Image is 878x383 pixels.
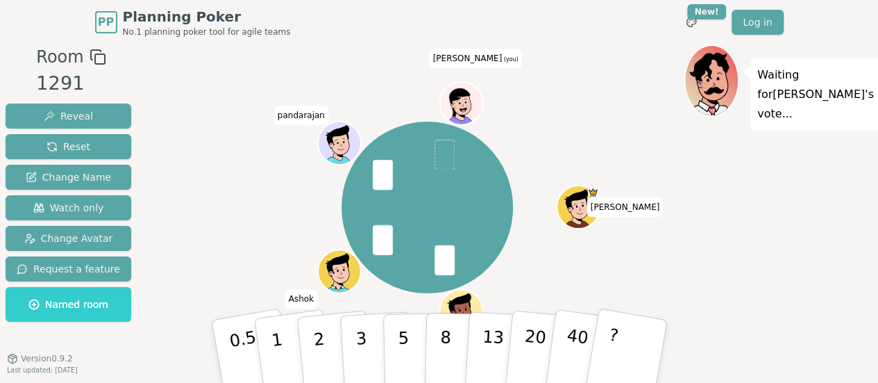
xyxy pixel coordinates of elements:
a: PPPlanning PokerNo.1 planning poker tool for agile teams [95,7,291,38]
span: Watch only [33,201,104,215]
span: Click to change your name [429,49,521,69]
p: Waiting for [PERSON_NAME] 's vote... [757,65,874,124]
button: Reset [6,134,131,159]
button: Version0.9.2 [7,353,73,364]
div: New! [687,4,727,19]
button: Reveal [6,104,131,129]
button: New! [679,10,704,35]
span: Reset [47,140,90,154]
span: Click to change your name [587,197,664,217]
button: Named room [6,287,131,322]
span: PP [98,14,114,31]
span: Request a feature [17,262,120,276]
a: Log in [732,10,783,35]
button: Change Avatar [6,226,131,251]
span: Room [36,44,83,70]
span: No.1 planning poker tool for agile teams [123,26,291,38]
span: Change Avatar [24,231,113,245]
span: Last updated: [DATE] [7,366,78,374]
button: Click to change your avatar [441,83,481,124]
span: Click to change your name [274,106,328,125]
span: Change Name [26,170,111,184]
span: Named room [28,298,108,311]
span: Click to change your name [285,289,317,309]
button: Watch only [6,195,131,220]
button: Request a feature [6,256,131,282]
span: Viney is the host [587,187,598,197]
span: (you) [502,57,518,63]
span: Version 0.9.2 [21,353,73,364]
button: Change Name [6,165,131,190]
div: 1291 [36,70,105,98]
span: Reveal [44,109,93,123]
span: Planning Poker [123,7,291,26]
